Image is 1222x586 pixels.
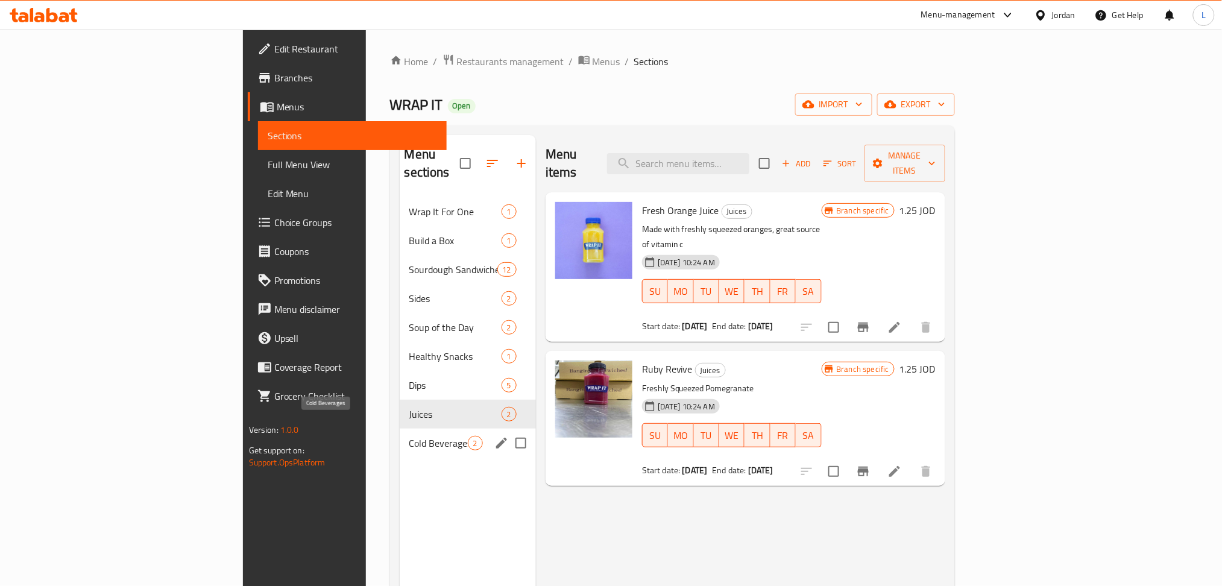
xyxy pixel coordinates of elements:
div: Cold Beverages2edit [400,429,536,458]
span: Branch specific [832,205,894,216]
span: Build a Box [409,233,502,248]
span: Juices [696,364,725,377]
button: Manage items [865,145,945,182]
button: TU [694,279,719,303]
button: Branch-specific-item [849,313,878,342]
div: items [502,233,517,248]
span: MO [673,283,688,300]
span: TH [749,283,765,300]
a: Menus [578,54,620,69]
button: SU [642,279,668,303]
span: FR [775,427,791,444]
span: Choice Groups [274,215,438,230]
p: Made with freshly squeezed oranges, great source of vitamin c [642,222,822,252]
nav: Menu sections [400,192,536,462]
a: Menus [248,92,447,121]
span: 1.0.0 [281,422,300,438]
button: MO [668,423,693,447]
span: Menus [593,54,620,69]
a: Edit Restaurant [248,34,447,63]
span: Select section [752,151,777,176]
span: Upsell [274,331,438,345]
button: export [877,93,955,116]
span: Select all sections [453,151,478,176]
div: Dips5 [400,371,536,400]
span: import [805,97,863,112]
span: Sort sections [478,149,507,178]
button: WE [719,279,745,303]
li: / [569,54,573,69]
span: Sides [409,291,502,306]
span: SA [801,427,816,444]
button: MO [668,279,693,303]
span: Juices [409,407,502,421]
h6: 1.25 JOD [899,202,936,219]
span: Start date: [642,318,681,334]
span: Grocery Checklist [274,389,438,403]
span: export [887,97,945,112]
span: Select to update [821,459,846,484]
div: Juices2 [400,400,536,429]
span: 1 [502,206,516,218]
div: items [502,291,517,306]
button: delete [912,457,940,486]
div: items [502,407,517,421]
a: Full Menu View [258,150,447,179]
div: Soup of the Day2 [400,313,536,342]
span: Promotions [274,273,438,288]
input: search [607,153,749,174]
a: Coverage Report [248,353,447,382]
button: Sort [820,154,860,173]
button: Add section [507,149,536,178]
div: Sides2 [400,284,536,313]
div: Juices [722,204,752,219]
b: [DATE] [748,462,773,478]
img: Fresh Orange Juice [555,202,632,279]
img: Ruby Revive [555,361,632,438]
span: Get support on: [249,443,304,458]
button: SA [796,423,821,447]
span: 5 [502,380,516,391]
div: Open [448,99,476,113]
div: Jordan [1052,8,1076,22]
div: Healthy Snacks1 [400,342,536,371]
span: Sort items [816,154,865,173]
a: Restaurants management [443,54,564,69]
span: Coverage Report [274,360,438,374]
button: FR [770,423,796,447]
button: SA [796,279,821,303]
span: Edit Menu [268,186,438,201]
span: Healthy Snacks [409,349,502,364]
div: items [502,349,517,364]
div: items [497,262,517,277]
div: Sourdough Sandwiches12 [400,255,536,284]
span: SU [647,283,663,300]
span: 2 [468,438,482,449]
span: SU [647,427,663,444]
div: Wrap It For One1 [400,197,536,226]
span: TU [699,283,714,300]
span: Fresh Orange Juice [642,201,719,219]
span: Menu disclaimer [274,302,438,317]
button: WE [719,423,745,447]
a: Branches [248,63,447,92]
b: [DATE] [682,462,708,478]
span: Sections [634,54,669,69]
span: Start date: [642,462,681,478]
li: / [625,54,629,69]
span: Cold Beverages [409,436,468,450]
span: SA [801,283,816,300]
button: TU [694,423,719,447]
a: Menu disclaimer [248,295,447,324]
span: WE [724,427,740,444]
span: Full Menu View [268,157,438,172]
span: Sections [268,128,438,143]
span: Soup of the Day [409,320,502,335]
span: Wrap It For One [409,204,502,219]
div: Juices [695,363,726,377]
a: Grocery Checklist [248,382,447,411]
button: delete [912,313,940,342]
span: Manage items [874,148,936,178]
